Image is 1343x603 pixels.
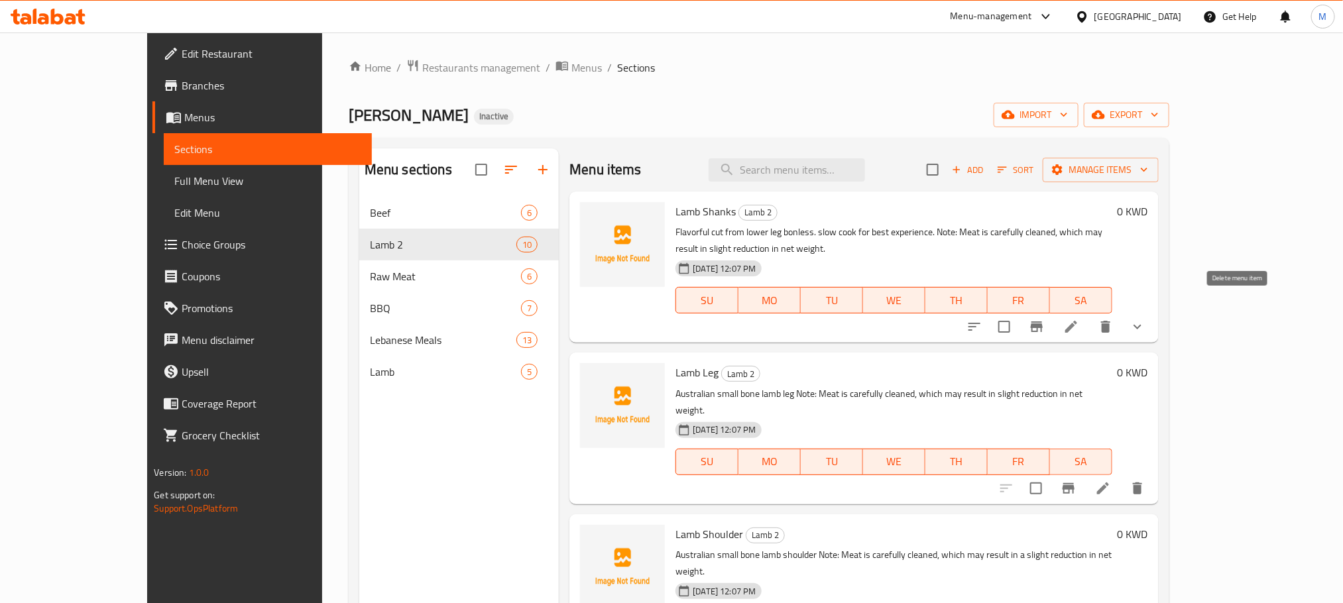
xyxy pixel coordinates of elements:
span: Restaurants management [422,60,540,76]
a: Grocery Checklist [152,419,371,451]
span: Sort sections [495,154,527,186]
div: Beef [370,205,521,221]
span: Inactive [474,111,514,122]
span: 5 [522,366,537,378]
div: Lamb 2 [738,205,778,221]
span: Lamb [370,364,521,380]
span: Choice Groups [182,237,361,252]
span: Edit Restaurant [182,46,361,62]
a: Choice Groups [152,229,371,260]
div: Lamb5 [359,356,559,388]
span: Lamb 2 [722,366,760,382]
span: export [1094,107,1159,123]
a: Upsell [152,356,371,388]
svg: Show Choices [1130,319,1145,335]
div: items [521,205,538,221]
span: import [1004,107,1068,123]
span: 10 [517,239,537,251]
a: Coverage Report [152,388,371,419]
h6: 0 KWD [1118,363,1148,382]
div: Lebanese Meals [370,332,516,348]
span: [DATE] 12:07 PM [687,262,761,275]
span: Raw Meat [370,268,521,284]
span: Select to update [1022,474,1050,502]
span: Sort items [989,160,1043,180]
a: Restaurants management [406,59,540,76]
a: Sections [164,133,371,165]
input: search [709,158,865,182]
a: Promotions [152,292,371,324]
span: Add item [947,160,989,180]
span: BBQ [370,300,521,316]
div: Menu-management [951,9,1032,25]
span: SU [681,291,733,310]
div: items [516,332,538,348]
div: Lebanese Meals13 [359,324,559,356]
span: 13 [517,334,537,347]
span: FR [993,452,1045,471]
a: Edit menu item [1095,480,1111,496]
li: / [546,60,550,76]
div: items [516,237,538,252]
span: Coverage Report [182,396,361,411]
span: Branches [182,78,361,93]
button: Branch-specific-item [1021,311,1053,343]
button: sort-choices [959,311,990,343]
span: Menus [571,60,602,76]
button: FR [988,287,1050,313]
a: Edit Restaurant [152,38,371,70]
span: Manage items [1053,162,1148,178]
span: Upsell [182,364,361,380]
span: Lamb Leg [675,362,719,382]
button: TU [801,287,863,313]
button: SU [675,287,738,313]
button: delete [1122,472,1153,504]
span: Grocery Checklist [182,427,361,443]
span: 7 [522,302,537,315]
span: TH [931,291,982,310]
li: / [607,60,612,76]
button: TH [925,287,988,313]
a: Menus [555,59,602,76]
span: Add [950,162,986,178]
p: Flavorful cut from lower leg bonless. slow cook for best experience. Note: Meat is carefully clea... [675,224,1112,257]
span: Lamb Shanks [675,201,736,221]
span: WE [868,452,920,471]
span: Sections [174,141,361,157]
span: Sort [998,162,1034,178]
div: Inactive [474,109,514,125]
button: Add section [527,154,559,186]
p: Australian small bone lamb leg Note: Meat is carefully cleaned, which may result in slight reduct... [675,386,1112,419]
a: Edit Menu [164,197,371,229]
h2: Menu items [569,160,642,180]
a: Support.OpsPlatform [154,500,238,517]
button: SA [1050,287,1112,313]
span: Select section [919,156,947,184]
span: 1.0.0 [189,464,209,481]
span: SA [1055,291,1107,310]
div: Lamb 2 [746,527,785,543]
a: Edit menu item [1063,319,1079,335]
div: Lamb 210 [359,229,559,260]
span: [DATE] 12:07 PM [687,585,761,598]
span: Lamb 2 [370,237,516,252]
button: MO [738,287,801,313]
span: Sections [617,60,655,76]
h6: 0 KWD [1118,525,1148,543]
span: Menus [184,109,361,125]
button: Add [947,160,989,180]
button: delete [1090,311,1122,343]
button: SA [1050,449,1112,475]
span: Version: [154,464,186,481]
img: Lamb Shanks [580,202,665,287]
div: items [521,300,538,316]
span: MO [744,291,795,310]
span: SU [681,452,733,471]
button: FR [988,449,1050,475]
button: WE [863,449,925,475]
span: TH [931,452,982,471]
button: Branch-specific-item [1053,472,1084,504]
